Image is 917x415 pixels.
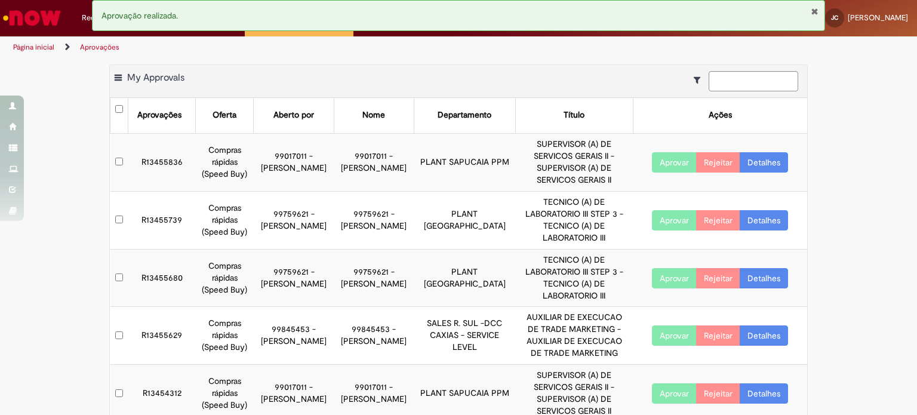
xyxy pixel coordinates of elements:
[848,13,908,23] span: [PERSON_NAME]
[696,325,740,346] button: Rejeitar
[515,249,633,307] td: TECNICO (A) DE LABORATORIO III STEP 3 - TECNICO (A) DE LABORATORIO III
[273,109,314,121] div: Aberto por
[196,133,254,191] td: Compras rápidas (Speed Buy)
[1,6,63,30] img: ServiceNow
[196,191,254,249] td: Compras rápidas (Speed Buy)
[652,152,697,173] button: Aprovar
[128,191,196,249] td: R13455739
[515,307,633,365] td: AUXILIAR DE EXECUCAO DE TRADE MARKETING - AUXILIAR DE EXECUCAO DE TRADE MARKETING
[696,152,740,173] button: Rejeitar
[652,383,697,404] button: Aprovar
[515,133,633,191] td: SUPERVISOR (A) DE SERVICOS GERAIS II - SUPERVISOR (A) DE SERVICOS GERAIS II
[740,152,788,173] a: Detalhes
[831,14,838,21] span: JC
[128,249,196,307] td: R13455680
[740,268,788,288] a: Detalhes
[694,76,706,84] i: Mostrar filtros para: Suas Solicitações
[9,36,602,59] ul: Trilhas de página
[811,7,818,16] button: Fechar Notificação
[696,383,740,404] button: Rejeitar
[254,307,334,365] td: 99845453 - [PERSON_NAME]
[334,191,414,249] td: 99759621 - [PERSON_NAME]
[414,307,515,365] td: SALES R. SUL -DCC CAXIAS - SERVICE LEVEL
[13,42,54,52] a: Página inicial
[652,268,697,288] button: Aprovar
[515,191,633,249] td: TECNICO (A) DE LABORATORIO III STEP 3 - TECNICO (A) DE LABORATORIO III
[414,133,515,191] td: PLANT SAPUCAIA PPM
[362,109,385,121] div: Nome
[334,307,414,365] td: 99845453 - [PERSON_NAME]
[438,109,491,121] div: Departamento
[128,98,196,133] th: Aprovações
[254,249,334,307] td: 99759621 - [PERSON_NAME]
[709,109,732,121] div: Ações
[740,210,788,230] a: Detalhes
[414,191,515,249] td: PLANT [GEOGRAPHIC_DATA]
[652,210,697,230] button: Aprovar
[82,12,124,24] span: Requisições
[652,325,697,346] button: Aprovar
[740,383,788,404] a: Detalhes
[334,133,414,191] td: 99017011 - [PERSON_NAME]
[696,210,740,230] button: Rejeitar
[196,249,254,307] td: Compras rápidas (Speed Buy)
[564,109,584,121] div: Título
[137,109,181,121] div: Aprovações
[128,133,196,191] td: R13455836
[127,72,184,84] span: My Approvals
[696,268,740,288] button: Rejeitar
[254,191,334,249] td: 99759621 - [PERSON_NAME]
[101,10,178,21] span: Aprovação realizada.
[334,249,414,307] td: 99759621 - [PERSON_NAME]
[213,109,236,121] div: Oferta
[740,325,788,346] a: Detalhes
[414,249,515,307] td: PLANT [GEOGRAPHIC_DATA]
[128,307,196,365] td: R13455629
[196,307,254,365] td: Compras rápidas (Speed Buy)
[80,42,119,52] a: Aprovações
[254,133,334,191] td: 99017011 - [PERSON_NAME]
